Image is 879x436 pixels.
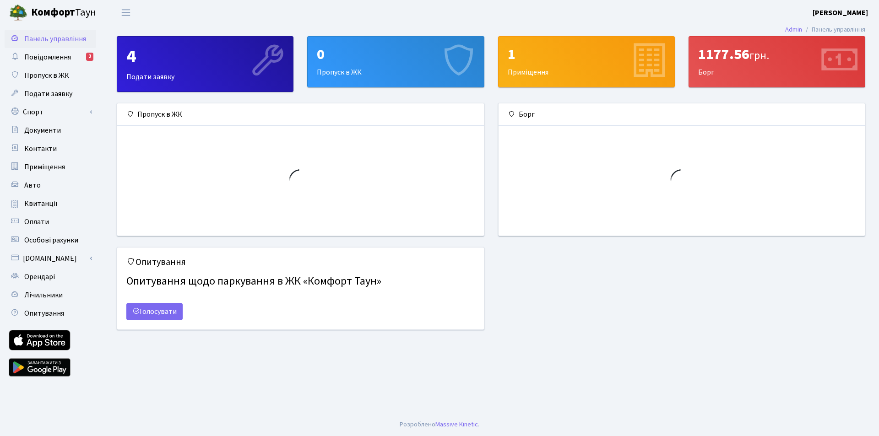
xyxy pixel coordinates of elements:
div: Пропуск в ЖК [117,103,484,126]
div: Подати заявку [117,37,293,92]
nav: breadcrumb [771,20,879,39]
div: Борг [499,103,865,126]
li: Панель управління [802,25,865,35]
a: Повідомлення2 [5,48,96,66]
span: Приміщення [24,162,65,172]
a: Опитування [5,304,96,323]
div: Пропуск в ЖК [308,37,483,87]
a: Лічильники [5,286,96,304]
a: Подати заявку [5,85,96,103]
span: Квитанції [24,199,58,209]
span: Опитування [24,308,64,318]
a: 0Пропуск в ЖК [307,36,484,87]
a: Панель управління [5,30,96,48]
button: Переключити навігацію [114,5,137,20]
span: Авто [24,180,41,190]
a: Документи [5,121,96,140]
a: Авто [5,176,96,194]
a: Admin [785,25,802,34]
a: 4Подати заявку [117,36,293,92]
div: . [400,420,479,430]
span: грн. [749,48,769,64]
a: [PERSON_NAME] [813,7,868,18]
a: Орендарі [5,268,96,286]
a: Оплати [5,213,96,231]
div: 1177.56 [698,46,856,63]
span: Документи [24,125,61,135]
div: Борг [689,37,865,87]
a: Пропуск в ЖК [5,66,96,85]
a: Квитанції [5,194,96,213]
div: 2 [86,53,93,61]
a: Спорт [5,103,96,121]
span: Особові рахунки [24,235,78,245]
span: Таун [31,5,96,21]
img: logo.png [9,4,27,22]
a: Приміщення [5,158,96,176]
div: 0 [317,46,474,63]
div: 1 [508,46,665,63]
b: Комфорт [31,5,75,20]
h4: Опитування щодо паркування в ЖК «Комфорт Таун» [126,271,475,292]
div: Приміщення [499,37,674,87]
a: Розроблено [400,420,435,429]
b: [PERSON_NAME] [813,8,868,18]
span: Оплати [24,217,49,227]
span: Подати заявку [24,89,72,99]
a: 1Приміщення [498,36,675,87]
span: Панель управління [24,34,86,44]
h5: Опитування [126,257,475,268]
span: Повідомлення [24,52,71,62]
span: Орендарі [24,272,55,282]
a: Особові рахунки [5,231,96,249]
span: Лічильники [24,290,63,300]
span: Контакти [24,144,57,154]
span: Пропуск в ЖК [24,70,69,81]
div: 4 [126,46,284,68]
a: Massive Kinetic [435,420,478,429]
a: [DOMAIN_NAME] [5,249,96,268]
a: Голосувати [126,303,183,320]
a: Контакти [5,140,96,158]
